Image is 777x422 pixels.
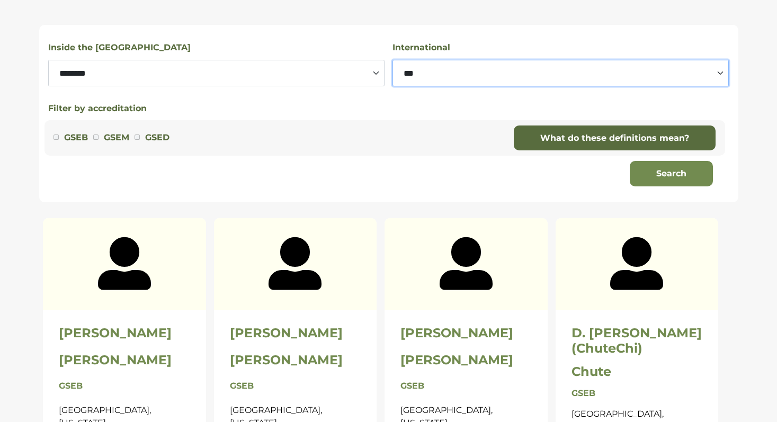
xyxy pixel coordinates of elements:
[400,380,532,392] p: GSEB
[59,326,190,341] h2: [PERSON_NAME]
[392,60,729,86] select: Select a country
[630,161,713,186] button: Search
[400,326,532,341] h2: [PERSON_NAME]
[571,326,703,356] h2: D. [PERSON_NAME] (ChuteChi)
[514,125,716,151] a: What do these definitions mean?
[64,131,88,145] label: GSEB
[571,387,703,400] p: GSEB
[230,326,361,341] h2: [PERSON_NAME]
[571,364,703,380] h2: Chute
[48,60,385,86] select: Select a state
[104,131,129,145] label: GSEM
[230,380,361,392] p: GSEB
[230,353,361,368] h2: [PERSON_NAME]
[400,353,532,368] h2: [PERSON_NAME]
[145,131,169,145] label: GSED
[59,353,190,368] h2: [PERSON_NAME]
[59,380,190,392] p: GSEB
[48,102,147,115] button: Filter by accreditation
[392,41,450,55] label: International
[48,41,191,55] label: Inside the [GEOGRAPHIC_DATA]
